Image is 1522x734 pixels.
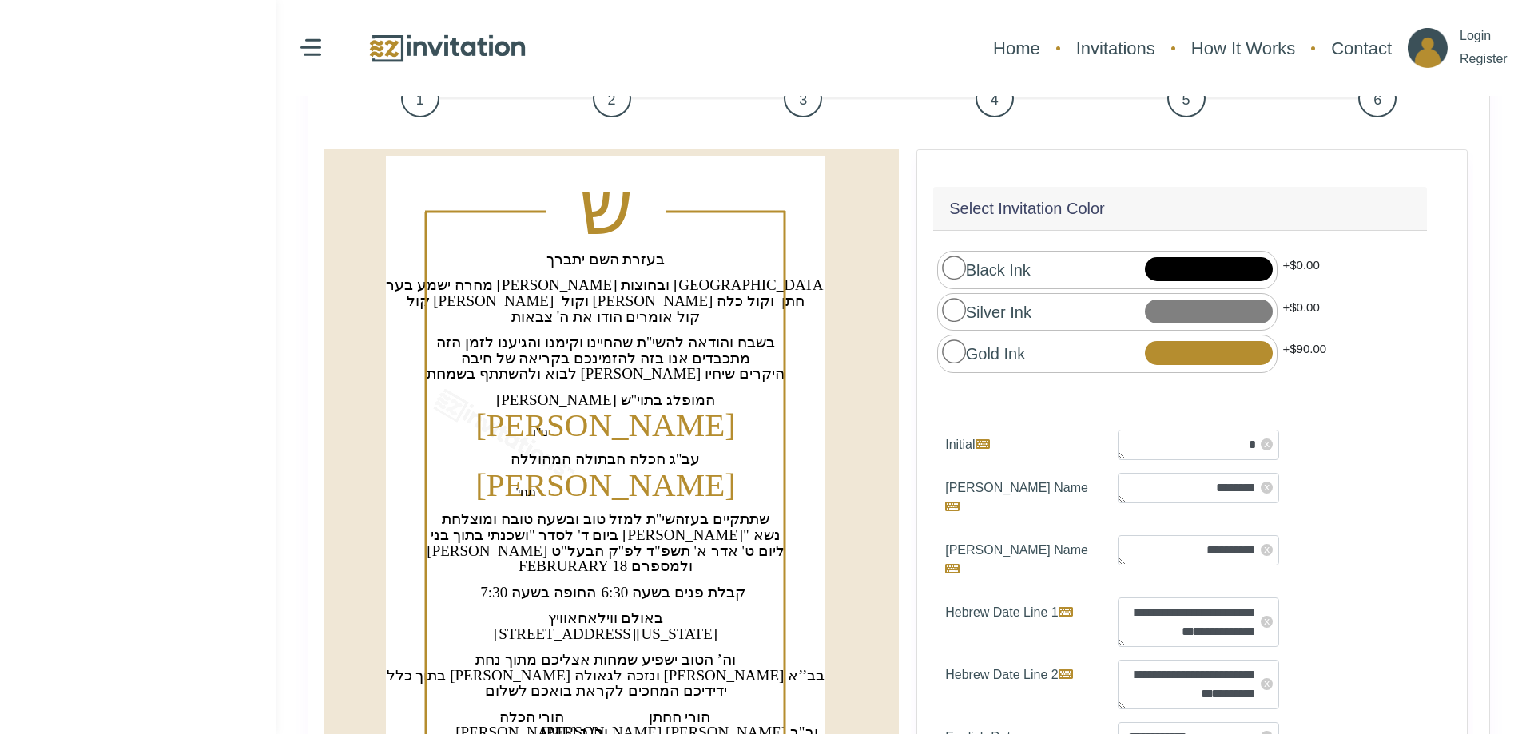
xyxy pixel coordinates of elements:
input: Silver Ink [942,298,965,321]
text: ‏בתוך כלל [PERSON_NAME] ונזכה לגאולה [PERSON_NAME] בב’’א‏ [387,667,825,684]
text: ‏וה’ הטוב ישפיע שמחות אצליכם מתוך נחת‏ [475,651,736,668]
text: ‏בעזרת השם יתברך‏ [546,251,666,268]
text: ‏עב"ג הכלה הבתולה המהוללה‏ [511,450,700,467]
span: 5 [1167,79,1206,117]
label: Hebrew Date Line 1 [933,597,1106,647]
label: Black Ink [942,256,1031,282]
text: ‏ש‏ [579,166,633,251]
span: 6 [1358,79,1397,117]
a: How It Works [1183,27,1303,69]
input: Gold Ink [942,339,965,363]
label: Initial [933,430,1106,460]
img: logo.png [368,31,527,65]
text: ‏ביום ד' לסדר "ושכנתי בתוך בני [PERSON_NAME]" נשא‏ [431,526,780,543]
a: 5 [1091,73,1282,124]
a: Home [985,27,1048,69]
text: ‏[PERSON_NAME] ליום ט' אדר א' תשפ"ד לפ"ק הבעל"ט‏ [427,542,784,559]
label: Hebrew Date Line 2 [933,660,1106,709]
text: ‏בשבח והודאה להשי''ת שהחיינו וקימנו והגיענו לזמן הזה‏ [436,334,774,351]
text: ‏[PERSON_NAME] המופלג בתוי"ש‏ [496,391,715,408]
div: +$0.00 [1278,293,1325,331]
span: x [1261,544,1273,556]
text: ‏ני"ו‏ [533,426,548,438]
text: 6:30 קבלת פנים בשעה [601,584,745,601]
div: +$0.00 [1278,251,1325,289]
span: x [1261,678,1273,690]
label: Silver Ink [942,298,1031,324]
span: 1 [401,79,439,117]
text: ‏[PERSON_NAME]‏ [475,407,736,443]
img: ico_account.png [1408,28,1448,68]
text: FEBRURARY 18 ולמספרם [519,557,693,574]
span: 3 [784,79,822,117]
text: 7:30 החופה בשעה [480,584,595,601]
text: ‏הורי הכלה‏ [499,708,565,725]
a: 4 [899,73,1091,124]
h5: Select Invitation Color [949,196,1105,220]
text: ‏קול [PERSON_NAME] וקול [PERSON_NAME] חתן וקול כלה‏ [407,292,805,309]
text: ‏באולם ווילאחאוויץ‏ [548,609,664,626]
span: x [1261,438,1273,450]
text: ‏תחי'‏ [516,486,537,498]
text: ‏הורי החתן‏ [649,708,711,725]
a: 6 [1282,73,1473,124]
text: ‏לבוא ולהשתתף בשמחת [PERSON_NAME] היקרים שיחיו‏ [427,365,785,382]
text: ‏שתתקיים בעזהשי''ת למזל טוב ובשעה טובה ומוצלחת‏ [442,510,769,527]
span: 2 [593,79,631,117]
span: x [1261,616,1273,628]
text: ‏מהרה ישמע בערי [PERSON_NAME] ובחוצות [GEOGRAPHIC_DATA]‏ [383,276,828,293]
a: 3 [707,73,899,124]
text: ‏קול אומרים הודו את ה' צבאות‏ [511,308,700,325]
p: Login Register [1460,25,1508,71]
a: 2 [516,73,708,124]
text: [STREET_ADDRESS][US_STATE] [494,625,717,642]
a: 1 [324,73,516,124]
label: [PERSON_NAME] Name [933,535,1106,585]
span: x [1261,482,1273,494]
text: ‏[PERSON_NAME]‏ [475,466,736,503]
span: 4 [976,79,1014,117]
a: Contact [1323,27,1400,69]
div: +$90.00 [1278,335,1333,373]
input: Black Ink [942,256,965,279]
text: ‏ידידיכם המחכים לקראת בואכם לשלום‏ [485,682,727,699]
a: Invitations [1068,27,1163,69]
label: [PERSON_NAME] Name [933,473,1106,522]
text: ‏מתכבדים אנו בזה להזמינכם בקריאה של חיבה‏ [461,350,751,367]
label: Gold Ink [942,339,1025,366]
